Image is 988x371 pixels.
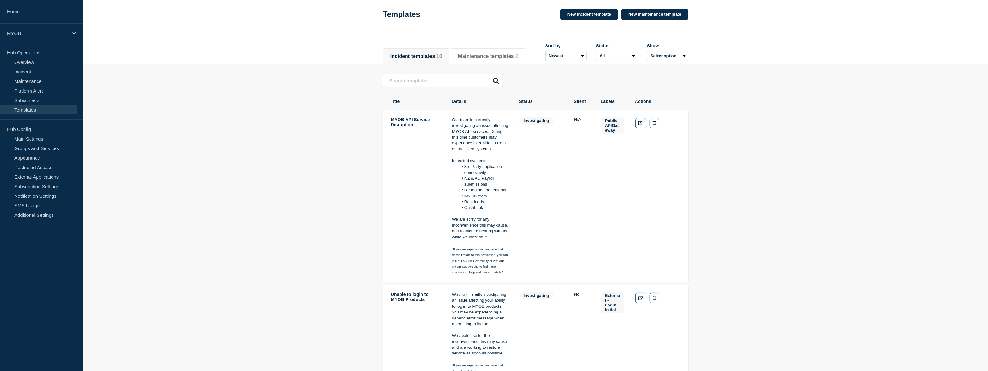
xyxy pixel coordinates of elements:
[560,9,618,20] a: New incident template
[458,53,518,59] button: Maintenance templates 2
[515,53,518,59] span: 2
[452,333,509,356] p: We apologise for the inconvenience this may cause and are working to restore service as soon as p...
[596,51,637,61] select: Status
[452,292,509,327] p: We are currently investigating an issue affecting your ability to log in to MYOB products. You ma...
[635,117,681,276] td: Actions: Edit Delete
[635,293,646,303] a: Edit
[621,9,688,20] a: New maintenance template
[391,117,442,276] td: Title: MYOB API Service Disruption
[452,158,509,164] p: Impacted systems:
[390,99,441,104] th: Title
[647,43,688,48] div: Show:
[458,199,509,205] li: Bankfeeds.
[383,10,420,19] h1: Templates
[7,31,68,36] p: MYOB
[601,117,625,276] td: Labels: PublicAPIGateway
[452,216,509,240] p: We are sorry for any inconvenience this may cause, and thanks for bearing with us while we work o...
[458,164,509,175] li: 3rd Party application connectivity
[436,53,442,59] span: 10
[451,99,509,104] th: Details
[382,74,503,87] input: Search templates
[458,187,509,193] li: Reporting/Lodgements
[650,293,659,303] button: Delete
[600,99,624,104] th: Labels
[601,292,624,313] span: External - Login Initial
[458,205,509,210] li: Cashbook
[635,99,680,104] th: Actions
[519,117,564,276] td: Status: investigating
[458,175,509,187] li: NZ & AU Payroll submissions
[452,247,509,274] span: "If you are experiencing an issue that doesn't relate to this notification, you can join our MYOB...
[635,118,646,128] a: Edit
[390,53,442,59] button: Incident templates 10
[452,117,509,152] p: Our team is currently investigating an issue affecting MYOB API services. During this time custom...
[519,117,553,124] span: investigating
[647,51,688,61] button: Select option
[452,117,509,276] td: Details: Our team is currently investigating an issue affecting MYOB API services. During this ti...
[458,193,509,199] li: MYOB team.
[545,51,587,61] select: Sort by
[650,118,659,128] button: Delete
[574,117,590,276] td: Silent: N/A
[545,43,587,48] div: Sort by:
[519,292,553,299] span: investigating
[601,117,624,134] span: PublicAPIGateway
[574,99,590,104] th: Silent
[519,99,563,104] th: Status
[596,43,637,48] div: Status:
